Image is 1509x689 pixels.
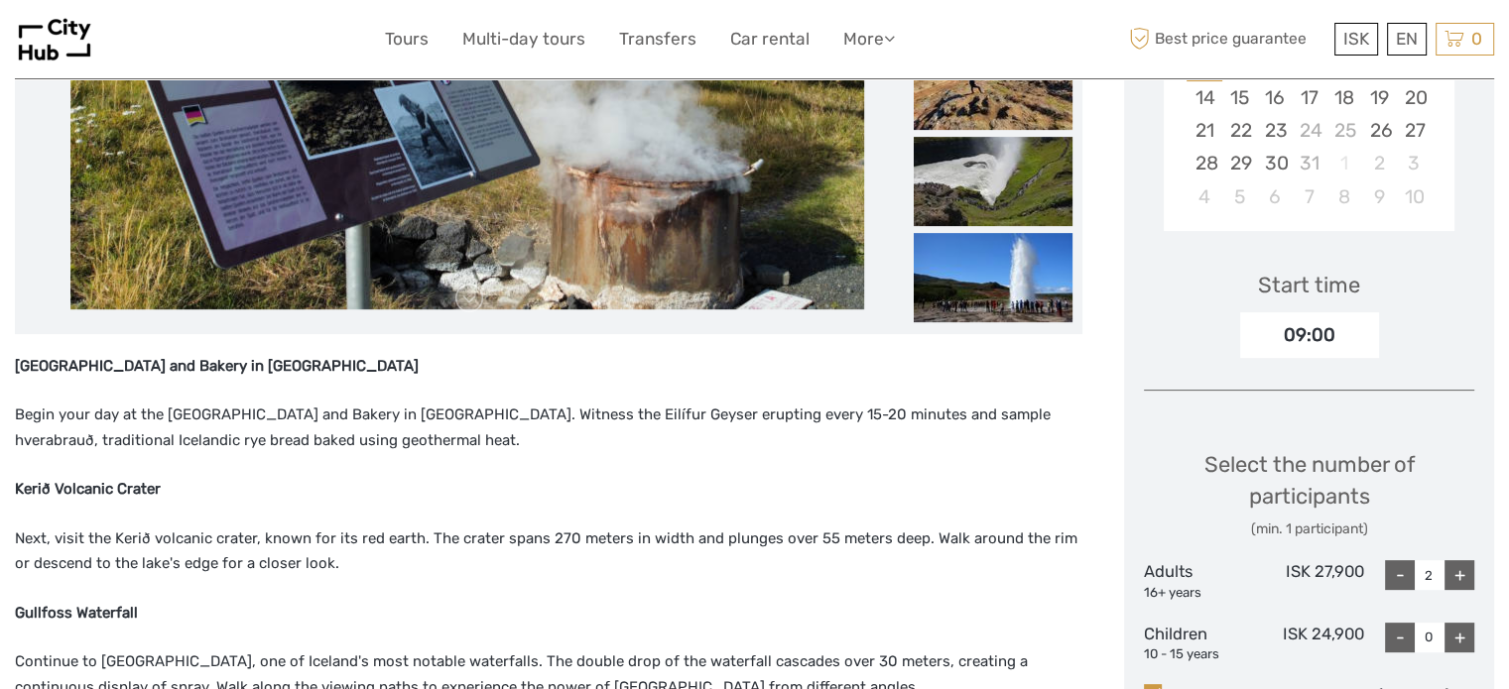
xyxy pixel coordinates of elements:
[15,15,95,63] img: 3076-8a80fb3d-a3cf-4f79-9a3d-dd183d103082_logo_small.png
[1292,180,1326,213] div: Choose Wednesday, January 7th, 2026
[1187,180,1221,213] div: Choose Sunday, January 4th, 2026
[1387,23,1427,56] div: EN
[1144,560,1254,602] div: Adults
[1222,147,1257,179] div: Choose Monday, December 29th, 2025
[228,31,252,55] button: Open LiveChat chat widget
[914,41,1072,130] img: ac79cb99119e4a9889bac03b1946f997_slider_thumbnail.jpeg
[1222,81,1257,114] div: Choose Monday, December 15th, 2025
[1222,180,1257,213] div: Choose Monday, January 5th, 2026
[1222,114,1257,147] div: Choose Monday, December 22nd, 2025
[1187,147,1221,179] div: Choose Sunday, December 28th, 2025
[15,357,419,375] strong: [GEOGRAPHIC_DATA] and Bakery in [GEOGRAPHIC_DATA]
[1257,114,1292,147] div: Choose Tuesday, December 23rd, 2025
[15,526,1082,577] p: Next, visit the Kerið volcanic crater, known for its red earth. The crater spans 270 meters in wi...
[843,25,895,54] a: More
[15,480,161,498] strong: Kerið Volcanic Crater
[1187,114,1221,147] div: Choose Sunday, December 21st, 2025
[462,25,585,54] a: Multi-day tours
[1343,29,1369,49] span: ISK
[730,25,810,54] a: Car rental
[1240,312,1379,358] div: 09:00
[28,35,224,51] p: We're away right now. Please check back later!
[1445,560,1474,590] div: +
[1385,560,1415,590] div: -
[1397,147,1432,179] div: Choose Saturday, January 3rd, 2026
[1292,114,1326,147] div: Not available Wednesday, December 24th, 2025
[1187,81,1221,114] div: Choose Sunday, December 14th, 2025
[1361,180,1396,213] div: Choose Friday, January 9th, 2026
[1124,23,1329,56] span: Best price guarantee
[914,233,1072,322] img: f173dca203cc47939c61d855176e123c_slider_thumbnail.jpeg
[1397,114,1432,147] div: Choose Saturday, December 27th, 2025
[1171,16,1448,213] div: month 2025-12
[1326,147,1361,179] div: Not available Thursday, January 1st, 2026
[15,402,1082,453] p: Begin your day at the [GEOGRAPHIC_DATA] and Bakery in [GEOGRAPHIC_DATA]. Witness the Eilífur Geys...
[914,137,1072,226] img: 56082747a0f24137b03c4a2e31bcabb4_slider_thumbnail.jpeg
[1292,147,1326,179] div: Not available Wednesday, December 31st, 2025
[1361,147,1396,179] div: Choose Friday, January 2nd, 2026
[1258,270,1360,300] div: Start time
[1397,81,1432,114] div: Choose Saturday, December 20th, 2025
[1385,623,1415,652] div: -
[1254,623,1364,664] div: ISK 24,900
[1144,584,1254,603] div: 16+ years
[1257,147,1292,179] div: Choose Tuesday, December 30th, 2025
[385,25,429,54] a: Tours
[1257,81,1292,114] div: Choose Tuesday, December 16th, 2025
[1144,623,1254,664] div: Children
[1144,449,1474,539] div: Select the number of participants
[1144,519,1474,539] div: (min. 1 participant)
[1292,81,1326,114] div: Choose Wednesday, December 17th, 2025
[1144,645,1254,664] div: 10 - 15 years
[1397,180,1432,213] div: Choose Saturday, January 10th, 2026
[1445,623,1474,652] div: +
[1326,114,1361,147] div: Not available Thursday, December 25th, 2025
[619,25,696,54] a: Transfers
[1326,81,1361,114] div: Choose Thursday, December 18th, 2025
[1361,81,1396,114] div: Choose Friday, December 19th, 2025
[1254,560,1364,602] div: ISK 27,900
[15,604,138,622] strong: Gullfoss Waterfall
[1468,29,1485,49] span: 0
[1326,180,1361,213] div: Choose Thursday, January 8th, 2026
[1361,114,1396,147] div: Choose Friday, December 26th, 2025
[1257,180,1292,213] div: Choose Tuesday, January 6th, 2026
